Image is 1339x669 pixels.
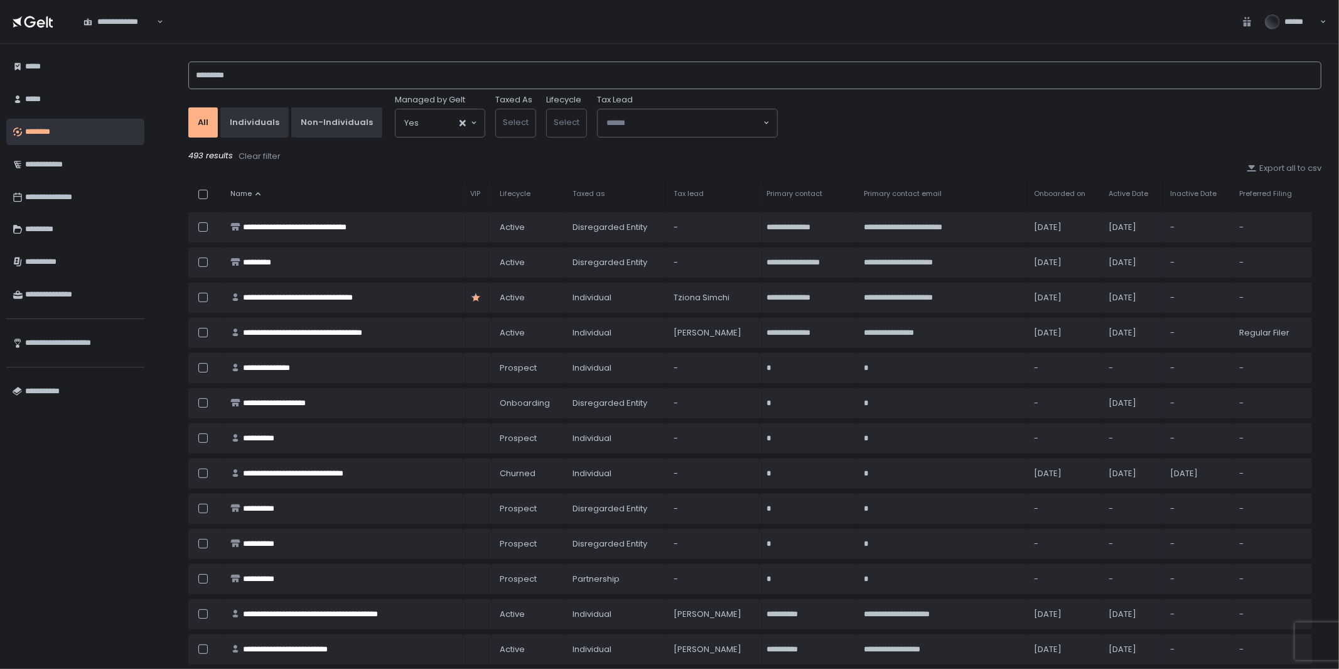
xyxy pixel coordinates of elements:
[1109,468,1156,479] div: [DATE]
[1239,574,1304,585] div: -
[606,117,762,129] input: Search for option
[1239,538,1304,550] div: -
[1109,362,1156,374] div: -
[1170,327,1224,339] div: -
[1035,433,1094,444] div: -
[75,8,163,35] div: Search for option
[1109,609,1156,620] div: [DATE]
[1239,398,1304,409] div: -
[500,327,525,339] span: active
[419,117,458,129] input: Search for option
[495,94,532,106] label: Taxed As
[1109,222,1156,233] div: [DATE]
[188,150,1321,163] div: 493 results
[573,398,658,409] div: Disregarded Entity
[674,468,751,479] div: -
[238,150,281,163] button: Clear filter
[239,151,281,162] div: Clear filter
[1035,292,1094,303] div: [DATE]
[1035,644,1094,655] div: [DATE]
[470,189,480,199] span: VIP
[198,117,208,128] div: All
[674,609,751,620] div: [PERSON_NAME]
[500,189,530,199] span: Lifecycle
[1109,574,1156,585] div: -
[1170,292,1224,303] div: -
[1247,163,1321,174] button: Export all to csv
[1170,398,1224,409] div: -
[1239,292,1304,303] div: -
[674,503,751,514] div: -
[1109,189,1149,199] span: Active Date
[1035,327,1094,339] div: [DATE]
[573,222,658,233] div: Disregarded Entity
[500,538,537,550] span: prospect
[1109,257,1156,268] div: [DATE]
[1035,574,1094,585] div: -
[1109,503,1156,514] div: -
[1170,222,1224,233] div: -
[573,362,658,374] div: Individual
[1239,644,1304,655] div: -
[1170,644,1224,655] div: -
[864,189,942,199] span: Primary contact email
[1035,222,1094,233] div: [DATE]
[1109,327,1156,339] div: [DATE]
[188,107,218,138] button: All
[1170,433,1224,444] div: -
[674,398,751,409] div: -
[597,94,633,106] span: Tax Lead
[1170,538,1224,550] div: -
[500,468,535,479] span: churned
[1239,503,1304,514] div: -
[1170,503,1224,514] div: -
[1109,292,1156,303] div: [DATE]
[573,468,658,479] div: Individual
[1239,222,1304,233] div: -
[1239,433,1304,444] div: -
[1109,433,1156,444] div: -
[155,16,156,28] input: Search for option
[230,117,279,128] div: Individuals
[573,503,658,514] div: Disregarded Entity
[573,574,658,585] div: Partnership
[1035,257,1094,268] div: [DATE]
[500,222,525,233] span: active
[395,109,485,137] div: Search for option
[1170,257,1224,268] div: -
[573,257,658,268] div: Disregarded Entity
[674,292,751,303] div: Tziona Simchi
[500,609,525,620] span: active
[1170,574,1224,585] div: -
[573,609,658,620] div: Individual
[1170,468,1224,479] div: [DATE]
[674,574,751,585] div: -
[1035,398,1094,409] div: -
[674,362,751,374] div: -
[674,189,704,199] span: Tax lead
[573,327,658,339] div: Individual
[674,538,751,550] div: -
[1035,362,1094,374] div: -
[1170,189,1217,199] span: Inactive Date
[1239,609,1304,620] div: -
[1109,398,1156,409] div: [DATE]
[404,117,419,129] span: Yes
[573,433,658,444] div: Individual
[500,292,525,303] span: active
[500,433,537,444] span: prospect
[674,327,751,339] div: [PERSON_NAME]
[1109,644,1156,655] div: [DATE]
[1035,189,1086,199] span: Onboarded on
[573,189,605,199] span: Taxed as
[674,644,751,655] div: [PERSON_NAME]
[500,503,537,514] span: prospect
[220,107,289,138] button: Individuals
[1239,189,1292,199] span: Preferred Filing
[500,398,550,409] span: onboarding
[1170,362,1224,374] div: -
[674,222,751,233] div: -
[503,116,529,128] span: Select
[1035,538,1094,550] div: -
